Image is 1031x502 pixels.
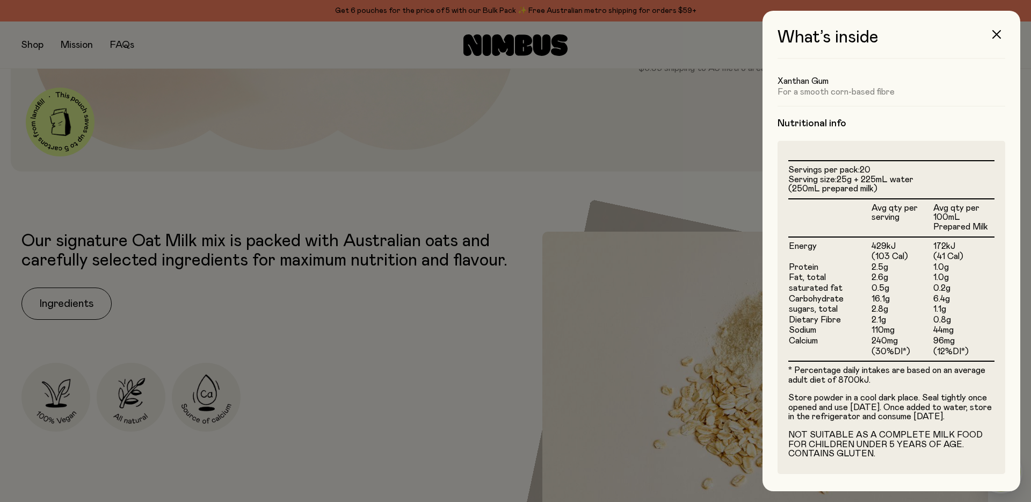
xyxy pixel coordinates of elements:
[933,237,994,252] td: 172kJ
[788,175,994,194] li: Serving size:
[778,117,1005,130] h4: Nutritional info
[871,347,933,361] td: (30%DI*)
[789,336,818,345] span: Calcium
[933,347,994,361] td: (12%DI*)
[871,294,933,305] td: 16.1g
[789,295,844,303] span: Carbohydrate
[789,242,817,250] span: Energy
[789,326,816,334] span: Sodium
[871,283,933,294] td: 0.5g
[933,325,994,336] td: 44mg
[778,28,1005,59] h3: What’s inside
[933,315,994,326] td: 0.8g
[933,199,994,237] th: Avg qty per 100mL Prepared Milk
[778,87,1005,97] p: For a smooth corn-based fibre
[788,431,994,459] p: NOT SUITABLE AS A COMPLETE MILK FOOD FOR CHILDREN UNDER 5 YEARS OF AGE. CONTAINS GLUTEN.
[860,166,870,174] span: 20
[871,237,933,252] td: 429kJ
[933,336,994,347] td: 96mg
[871,272,933,283] td: 2.6g
[871,315,933,326] td: 2.1g
[871,325,933,336] td: 110mg
[788,166,994,175] li: Servings per pack:
[789,263,818,271] span: Protein
[871,336,933,347] td: 240mg
[789,305,838,313] span: sugars, total
[789,273,826,282] span: Fat, total
[933,294,994,305] td: 6.4g
[933,262,994,273] td: 1.0g
[933,304,994,315] td: 1.1g
[788,393,994,422] p: Store powder in a cool dark place. Seal tightly once opened and use [DATE]. Once added to water, ...
[871,199,933,237] th: Avg qty per serving
[933,252,994,262] td: (41 Cal)
[871,304,933,315] td: 2.8g
[788,175,913,193] span: 25g + 225mL water (250mL prepared milk)
[788,366,994,385] p: * Percentage daily intakes are based on an average adult diet of 8700kJ.
[871,262,933,273] td: 2.5g
[871,252,933,262] td: (103 Cal)
[933,272,994,283] td: 1.0g
[778,76,1005,87] h5: Xanthan Gum
[789,315,841,324] span: Dietary Fibre
[933,283,994,294] td: 0.2g
[789,284,843,292] span: saturated fat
